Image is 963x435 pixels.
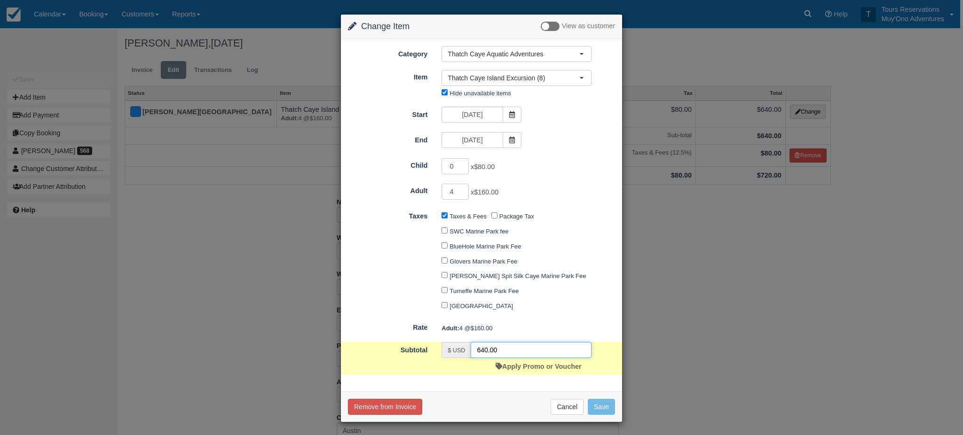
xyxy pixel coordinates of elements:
button: Cancel [551,399,584,415]
span: $160.00 [474,189,498,196]
span: Thatch Caye Aquatic Adventures [448,49,579,59]
input: Adult [442,184,469,200]
span: Thatch Caye Island Excursion (8) [448,73,579,83]
label: [PERSON_NAME] Spit Silk Caye Marine Park Fee [450,272,586,280]
label: Adult [341,183,434,196]
label: SWC Marine Park fee [450,228,508,235]
a: Apply Promo or Voucher [496,363,581,370]
label: Rate [341,319,434,333]
strong: Adult [442,325,459,332]
span: $160.00 [471,325,493,332]
label: End [341,132,434,145]
span: x [471,163,495,171]
label: Start [341,107,434,120]
small: $ USD [448,347,465,354]
label: Taxes [341,208,434,221]
label: Taxes & Fees [450,213,486,220]
span: Change Item [361,22,410,31]
label: Glovers Marine Park Fee [450,258,517,265]
label: Child [341,157,434,171]
button: Thatch Caye Island Excursion (8) [442,70,592,86]
span: $80.00 [474,163,495,171]
label: Category [341,46,434,59]
label: Item [341,69,434,82]
button: Remove from Invoice [348,399,422,415]
label: Package Tax [499,213,534,220]
label: BlueHole Marine Park Fee [450,243,521,250]
label: Hide unavailable items [450,90,511,97]
button: Thatch Caye Aquatic Adventures [442,46,592,62]
button: Save [588,399,615,415]
span: x [471,189,498,196]
label: [GEOGRAPHIC_DATA] [450,303,513,310]
span: View as customer [562,23,615,30]
div: 4 @ [434,320,622,336]
label: Subtotal [341,342,434,355]
label: Turneffe Marine Park Fee [450,287,519,295]
input: Child [442,158,469,174]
